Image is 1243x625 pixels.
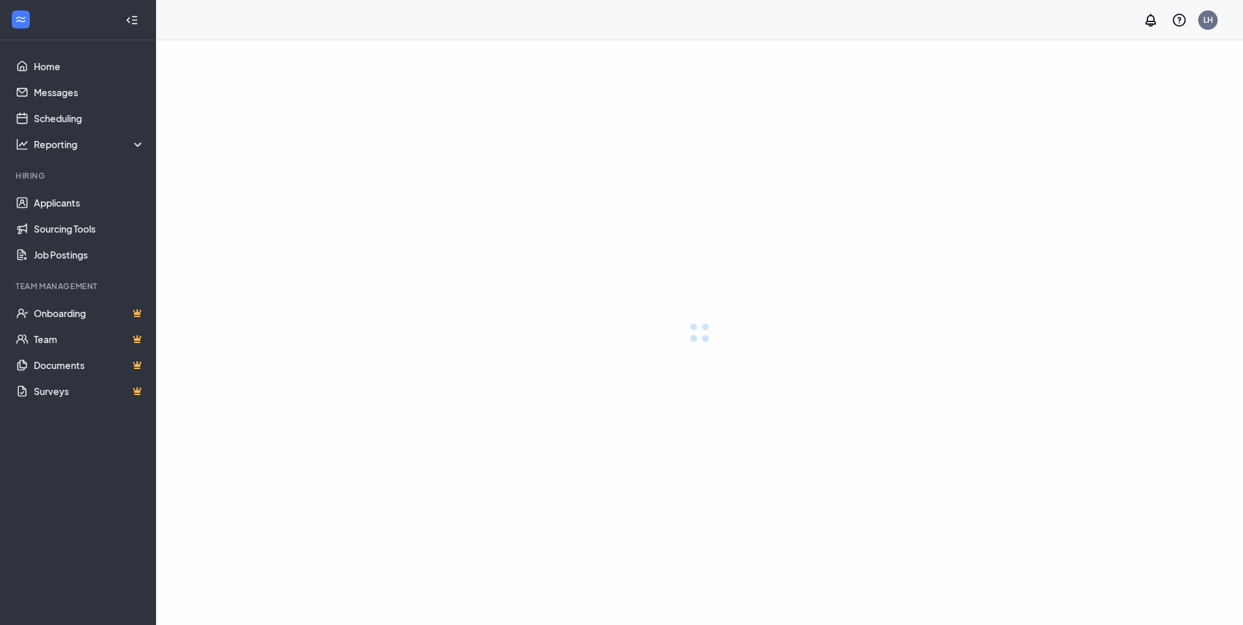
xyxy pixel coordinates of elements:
svg: Collapse [125,14,138,27]
div: Reporting [34,138,146,151]
div: Team Management [16,281,142,292]
svg: Notifications [1143,12,1158,28]
svg: Analysis [16,138,29,151]
a: Applicants [34,190,145,216]
div: LH [1203,14,1213,25]
a: SurveysCrown [34,378,145,404]
a: TeamCrown [34,326,145,352]
a: Sourcing Tools [34,216,145,242]
svg: QuestionInfo [1171,12,1187,28]
a: OnboardingCrown [34,300,145,326]
a: Home [34,53,145,79]
a: Messages [34,79,145,105]
svg: WorkstreamLogo [14,13,27,26]
div: Hiring [16,170,142,181]
a: Job Postings [34,242,145,268]
a: DocumentsCrown [34,352,145,378]
a: Scheduling [34,105,145,131]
